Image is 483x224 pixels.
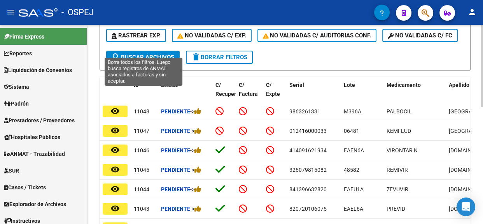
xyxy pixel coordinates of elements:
[190,206,201,212] span: ->
[191,54,247,61] span: Borrar Filtros
[344,206,363,212] span: EAEL6A
[4,83,29,91] span: Sistema
[457,198,475,216] div: Open Intercom Messenger
[387,206,405,212] span: PREVID
[289,82,304,88] span: Serial
[134,147,149,153] span: 11046
[212,77,236,111] datatable-header-cell: C/ Recupero
[289,167,327,173] span: 326079815082
[387,186,408,192] span: ZEVUVIR
[131,77,158,111] datatable-header-cell: ID
[236,77,263,111] datatable-header-cell: C/ Factura
[177,32,246,39] span: No Validadas c/ Exp.
[4,166,19,175] span: SUR
[134,82,139,88] span: ID
[110,165,120,174] mat-icon: remove_red_eye
[161,206,190,212] strong: Pendiente
[382,29,458,42] button: No validadas c/ FC
[289,186,327,192] span: 841396632820
[4,49,32,58] span: Reportes
[112,54,174,61] span: Buscar Archivos
[134,108,149,115] span: 11048
[61,4,94,21] span: - OSPEJ
[289,206,327,212] span: 820720106075
[215,82,239,97] span: C/ Recupero
[289,147,327,153] span: 414091621934
[6,7,16,17] mat-icon: menu
[344,167,359,173] span: 48582
[4,200,66,208] span: Explorador de Archivos
[161,186,190,192] strong: Pendiente
[4,150,65,158] span: ANMAT - Trazabilidad
[106,29,166,42] button: Rastrear Exp.
[4,133,60,141] span: Hospitales Públicos
[344,147,364,153] span: EAEN6A
[191,52,201,62] mat-icon: delete
[467,7,477,17] mat-icon: person
[161,128,190,134] strong: Pendiente
[190,108,201,115] span: ->
[289,128,327,134] span: 012416000033
[190,167,201,173] span: ->
[161,147,190,153] strong: Pendiente
[134,167,149,173] span: 11045
[4,116,75,125] span: Prestadores / Proveedores
[344,108,361,115] span: M396A
[388,32,452,39] span: No validadas c/ FC
[344,128,359,134] span: 06481
[161,108,190,115] strong: Pendiente
[344,186,364,192] span: EAEU1A
[186,51,253,64] button: Borrar Filtros
[263,77,286,111] datatable-header-cell: C/ Expte
[172,29,252,42] button: No Validadas c/ Exp.
[190,128,201,134] span: ->
[387,128,411,134] span: KEMFLUD
[110,126,120,135] mat-icon: remove_red_eye
[449,82,469,88] span: Apellido
[289,108,320,115] span: 9863261331
[158,77,212,111] datatable-header-cell: Estado
[263,32,371,39] span: No Validadas c/ Auditorias Conf.
[110,106,120,116] mat-icon: remove_red_eye
[112,52,121,62] mat-icon: search
[383,77,446,111] datatable-header-cell: Medicamento
[134,186,149,192] span: 11044
[4,66,72,74] span: Liquidación de Convenios
[110,204,120,213] mat-icon: remove_red_eye
[239,82,258,97] span: C/ Factura
[387,108,412,115] span: PALBOCIL
[190,186,201,192] span: ->
[257,29,377,42] button: No Validadas c/ Auditorias Conf.
[161,167,190,173] strong: Pendiente
[134,128,149,134] span: 11047
[341,77,383,111] datatable-header-cell: Lote
[387,167,408,173] span: REMIVIR
[190,147,201,153] span: ->
[4,32,44,41] span: Firma Express
[110,145,120,155] mat-icon: remove_red_eye
[387,82,421,88] span: Medicamento
[110,184,120,194] mat-icon: remove_red_eye
[387,147,418,153] span: VIRONTAR N
[344,82,355,88] span: Lote
[134,206,149,212] span: 11043
[161,82,178,88] span: Estado
[286,77,341,111] datatable-header-cell: Serial
[112,32,161,39] span: Rastrear Exp.
[4,99,29,108] span: Padrón
[106,51,180,64] button: Buscar Archivos
[4,183,46,192] span: Casos / Tickets
[266,82,280,97] span: C/ Expte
